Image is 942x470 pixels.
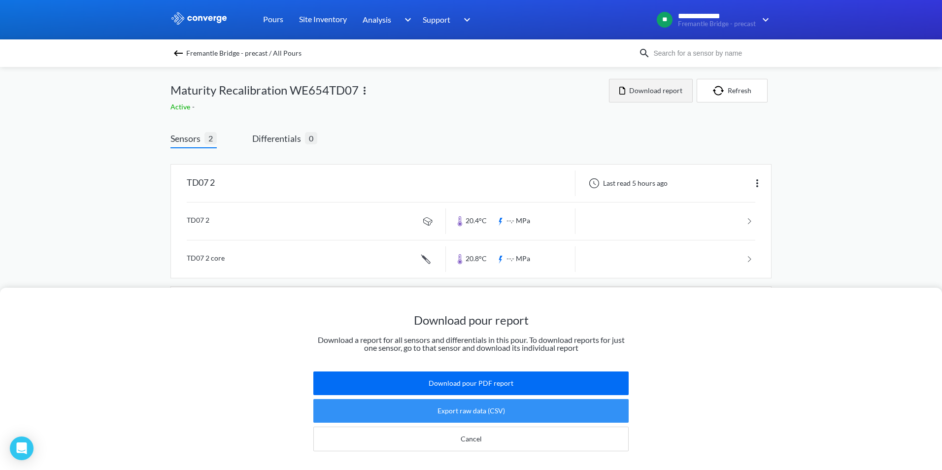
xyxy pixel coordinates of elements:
[457,14,473,26] img: downArrow.svg
[650,48,770,59] input: Search for a sensor by name
[313,336,629,352] p: Download a report for all sensors and differentials in this pour. To download reports for just on...
[398,14,414,26] img: downArrow.svg
[678,20,756,28] span: Fremantle Bridge - precast
[313,312,629,328] h1: Download pour report
[170,12,228,25] img: logo_ewhite.svg
[423,13,450,26] span: Support
[10,436,34,460] div: Open Intercom Messenger
[363,13,391,26] span: Analysis
[313,427,629,451] button: Cancel
[313,371,629,395] button: Download pour PDF report
[756,14,772,26] img: downArrow.svg
[313,399,629,423] button: Export raw data (CSV)
[186,46,302,60] span: Fremantle Bridge - precast / All Pours
[639,47,650,59] img: icon-search.svg
[172,47,184,59] img: backspace.svg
